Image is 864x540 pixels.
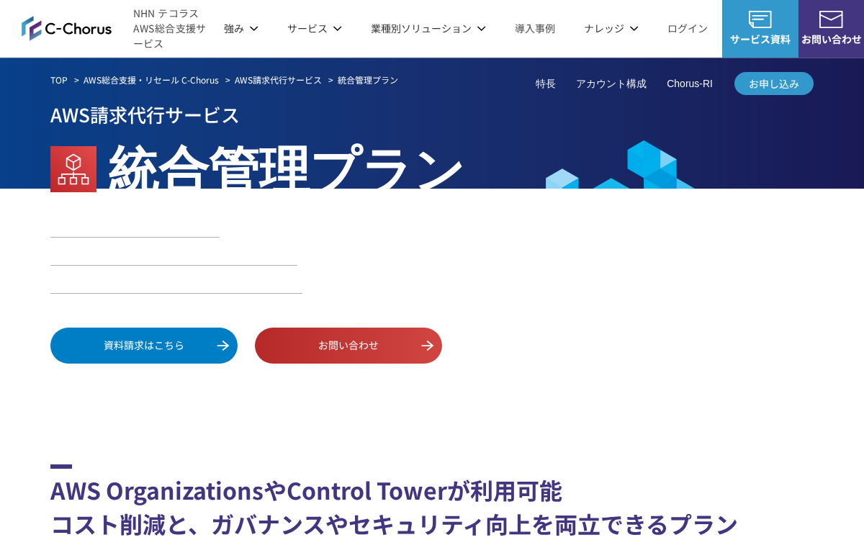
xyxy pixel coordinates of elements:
img: お問い合わせ [819,11,842,28]
a: 特長 [536,76,556,91]
a: Chorus-RI [667,76,713,91]
span: NHN テコラス AWS総合支援サービス [133,6,210,51]
a: 導入事例 [515,21,555,36]
li: 24時間365日 AWS技術サポート無料 [50,274,302,293]
p: サービス [287,21,342,36]
img: AWS総合支援サービス C-Chorus サービス資料 [749,11,772,28]
a: 資料請求はこちら [50,328,238,364]
a: AWS総合支援・リセール C-Chorus [84,73,219,86]
p: 業種別ソリューション [371,21,486,36]
p: 強み [224,21,258,36]
span: お問い合わせ [798,32,864,47]
em: 統合管理プラン [108,130,465,203]
p: AWS請求代行サービス [50,99,814,130]
a: AWS総合支援サービス C-ChorusNHN テコラスAWS総合支援サービス [22,6,210,51]
a: お申し込み [734,72,814,95]
li: AWS 利用料金 % 割引 [50,212,220,237]
a: アカウント構成 [576,76,647,91]
p: ナレッジ [584,21,639,36]
em: 統合管理プラン [338,73,398,86]
a: AWS請求代行サービス [235,73,322,86]
img: AWS総合支援サービス C-Chorus [22,16,112,41]
li: AWS Organizations をご利用可能 [50,246,297,265]
img: AWS Organizations [50,146,96,192]
span: お申し込み [734,76,814,91]
span: 5 [153,210,167,236]
a: TOP [50,73,68,86]
a: ログイン [667,21,708,36]
span: サービス資料 [722,32,798,47]
a: お問い合わせ [255,328,442,364]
